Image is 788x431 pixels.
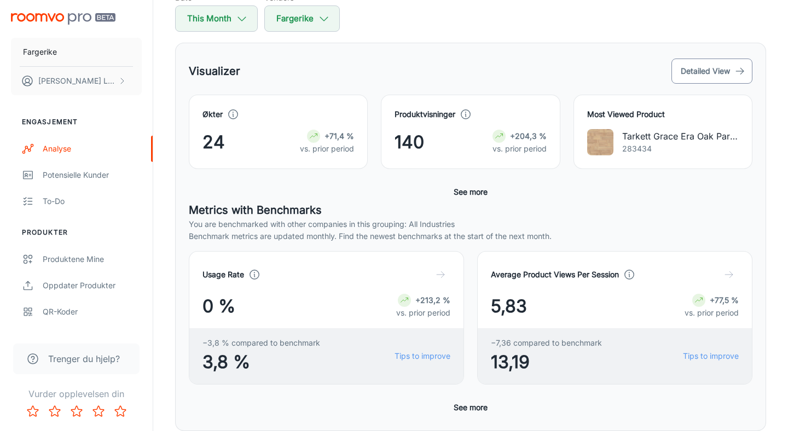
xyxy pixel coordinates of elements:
[622,130,739,143] p: Tarkett Grace Era Oak Parkett
[43,195,142,207] div: To-do
[395,350,450,362] a: Tips to improve
[300,143,354,155] p: vs. prior period
[415,295,450,305] strong: +213,2 %
[109,400,131,422] button: Rate 5 star
[189,63,240,79] h5: Visualizer
[44,400,66,422] button: Rate 2 star
[491,293,527,319] span: 5,83
[11,13,115,25] img: Roomvo PRO Beta
[491,337,602,349] span: −7,36 compared to benchmark
[43,306,142,318] div: QR-koder
[11,67,142,95] button: [PERSON_NAME] Løveng
[202,108,223,120] h4: Økter
[48,352,120,365] span: Trenger du hjelp?
[202,337,320,349] span: −3,8 % compared to benchmark
[175,5,258,32] button: This Month
[671,59,752,84] button: Detailed View
[202,129,225,155] span: 24
[38,75,115,87] p: [PERSON_NAME] Løveng
[264,5,340,32] button: Fargerike
[491,349,602,375] span: 13,19
[202,349,320,375] span: 3,8 %
[23,46,57,58] p: Fargerike
[43,279,142,292] div: Oppdater produkter
[587,129,613,155] img: Tarkett Grace Era Oak Parkett
[449,398,492,417] button: See more
[43,253,142,265] div: Produktene mine
[9,387,144,400] p: Vurder opplevelsen din
[189,230,752,242] p: Benchmark metrics are updated monthly. Find the newest benchmarks at the start of the next month.
[43,169,142,181] div: Potensielle kunder
[493,143,547,155] p: vs. prior period
[683,350,739,362] a: Tips to improve
[587,108,739,120] h4: Most Viewed Product
[710,295,739,305] strong: +77,5 %
[43,143,142,155] div: Analyse
[395,129,424,155] span: 140
[202,293,235,319] span: 0 %
[395,108,455,120] h4: Produktvisninger
[449,182,492,202] button: See more
[88,400,109,422] button: Rate 4 star
[11,38,142,66] button: Fargerike
[510,131,547,141] strong: +204,3 %
[202,269,244,281] h4: Usage Rate
[622,143,739,155] p: 283434
[66,400,88,422] button: Rate 3 star
[189,202,752,218] h5: Metrics with Benchmarks
[189,218,752,230] p: You are benchmarked with other companies in this grouping: All Industries
[685,307,739,319] p: vs. prior period
[325,131,354,141] strong: +71,4 %
[396,307,450,319] p: vs. prior period
[22,400,44,422] button: Rate 1 star
[491,269,619,281] h4: Average Product Views Per Session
